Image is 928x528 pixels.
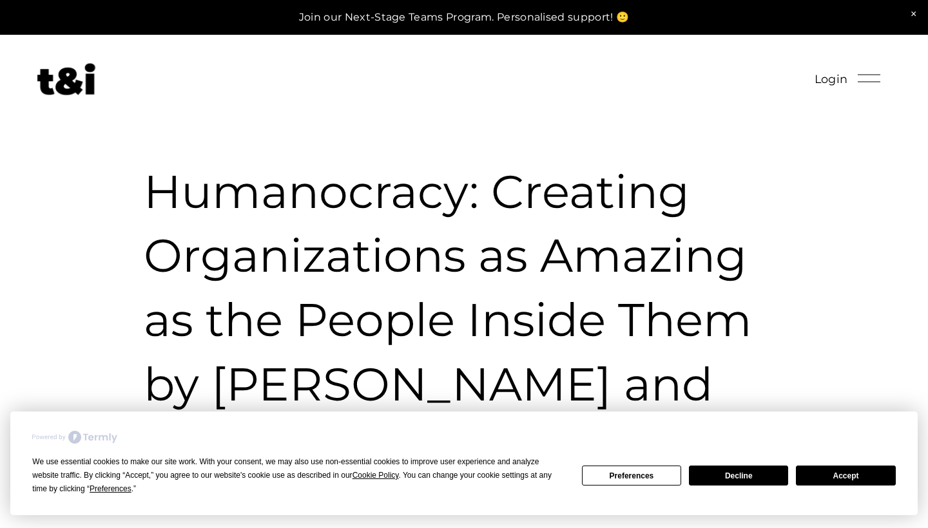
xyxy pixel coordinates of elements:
h1: Humanocracy: Creating Organizations as Amazing as the People Inside Them by [PERSON_NAME] and [PE... [144,160,784,481]
button: Accept [796,466,895,486]
a: Login [815,69,848,90]
img: Future of Work Experts [37,63,95,95]
div: We use essential cookies to make our site work. With your consent, we may also use non-essential ... [32,455,566,496]
span: Preferences [90,484,131,493]
span: Cookie Policy [353,471,399,480]
img: Powered by Termly [32,431,117,444]
button: Preferences [582,466,681,486]
button: Decline [689,466,788,486]
div: Cookie Consent Prompt [10,411,918,515]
